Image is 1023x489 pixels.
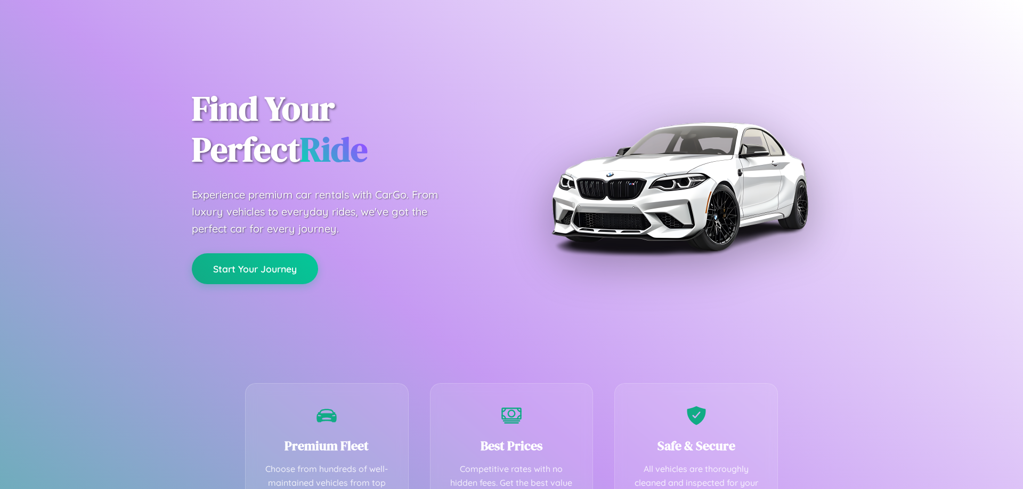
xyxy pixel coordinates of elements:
[192,186,458,237] p: Experience premium car rentals with CarGo. From luxury vehicles to everyday rides, we've got the ...
[300,126,368,172] span: Ride
[192,253,318,284] button: Start Your Journey
[446,437,577,454] h3: Best Prices
[546,53,813,319] img: Premium BMW car rental vehicle
[192,88,496,170] h1: Find Your Perfect
[262,437,392,454] h3: Premium Fleet
[631,437,761,454] h3: Safe & Secure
